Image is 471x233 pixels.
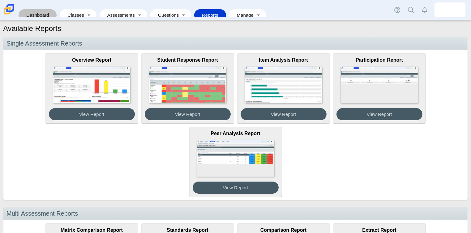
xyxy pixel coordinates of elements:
[241,57,327,64] div: Item Analysis Report
[241,108,327,120] button: View Report
[340,67,418,103] img: report-participation-v2.png
[193,182,279,194] button: View Report
[153,9,179,21] a: Questions
[141,53,234,124] a: Student Response Report View Report
[3,207,468,220] div: Multi Assessment Reports
[445,5,455,15] img: martha.addo-preko.yyKIqf
[179,9,188,21] a: Toggle expanded
[336,57,422,64] div: Participation Report
[3,37,468,50] div: Single Assessment Reports
[367,112,392,117] span: View Report
[336,108,422,120] button: View Report
[63,9,84,21] a: Classes
[254,9,263,21] a: Toggle expanded
[103,9,135,21] a: Assessments
[223,185,248,190] span: View Report
[435,2,465,17] a: martha.addo-preko.yyKIqf
[45,53,138,124] a: Overview Report View Report
[149,67,226,103] img: report-student-response-v2.png
[237,53,330,124] a: Item Analysis Report View Report
[135,9,144,21] a: Toggle expanded
[2,11,15,17] a: Carmen School of Science & Technology
[189,127,282,197] a: Peer Analysis Report View Report
[49,57,135,64] div: Overview Report
[197,9,223,21] a: Reports
[3,23,61,34] h1: Available Reports
[53,67,130,103] img: report-overview-v2.png
[175,112,200,117] span: View Report
[85,9,93,21] a: Toggle expanded
[193,130,279,137] div: Peer Analysis Report
[271,112,296,117] span: View Report
[418,3,431,17] a: Alerts
[145,108,231,120] button: View Report
[333,53,426,124] a: Participation Report View Report
[22,9,54,21] a: Dashboard
[245,67,322,103] img: report-item-analysis-v2.png
[79,112,104,117] span: View Report
[197,140,274,177] img: report-peer-analysis-v2.png
[2,3,15,16] img: Carmen School of Science & Technology
[232,9,254,21] a: Manage
[145,57,231,64] div: Student Response Report
[49,108,135,120] button: View Report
